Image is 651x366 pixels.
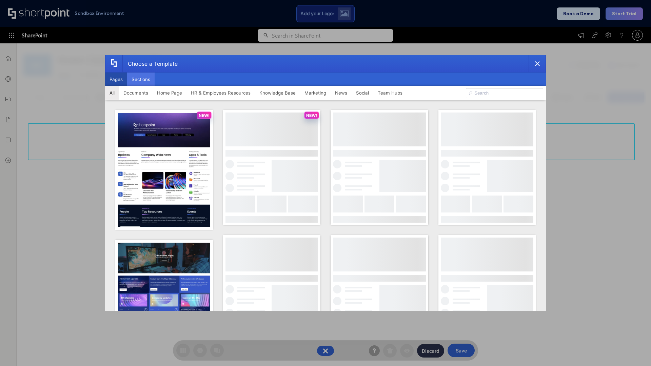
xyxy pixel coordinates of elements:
p: NEW! [199,113,210,118]
button: Pages [105,73,127,86]
button: News [331,86,352,100]
button: Sections [127,73,155,86]
button: Home Page [153,86,186,100]
button: Team Hubs [373,86,407,100]
input: Search [466,88,543,98]
button: Marketing [300,86,331,100]
button: HR & Employees Resources [186,86,255,100]
div: Choose a Template [122,55,178,72]
button: Documents [119,86,153,100]
iframe: Chat Widget [617,333,651,366]
button: Knowledge Base [255,86,300,100]
div: template selector [105,55,546,311]
button: Social [352,86,373,100]
p: NEW! [306,113,317,118]
button: All [105,86,119,100]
